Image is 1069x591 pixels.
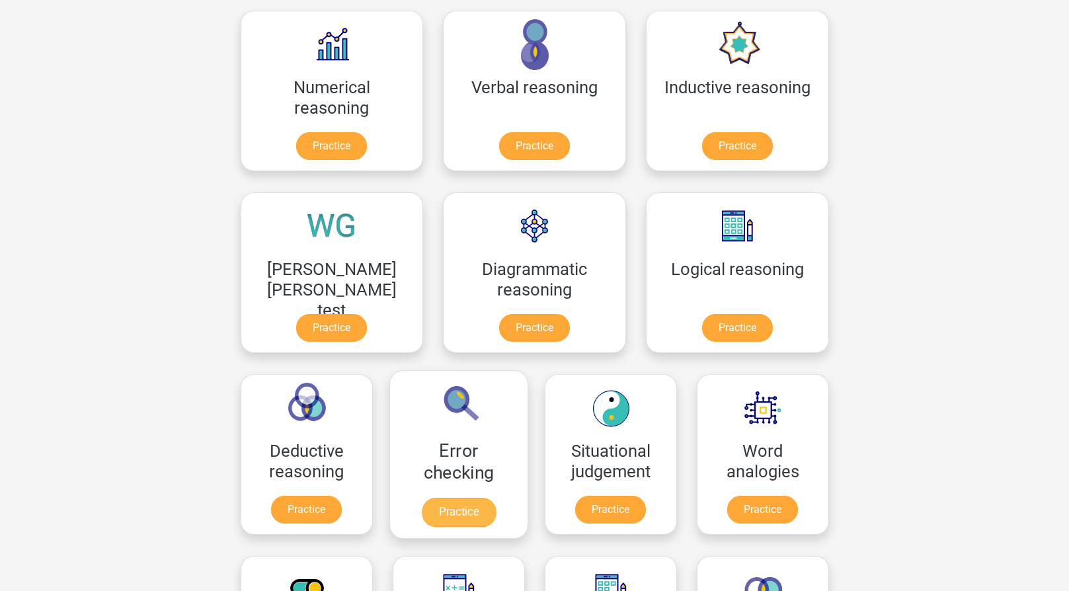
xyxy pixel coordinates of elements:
[702,314,773,342] a: Practice
[575,496,646,524] a: Practice
[702,132,773,160] a: Practice
[727,496,798,524] a: Practice
[499,132,570,160] a: Practice
[421,498,495,527] a: Practice
[296,132,367,160] a: Practice
[271,496,342,524] a: Practice
[296,314,367,342] a: Practice
[499,314,570,342] a: Practice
